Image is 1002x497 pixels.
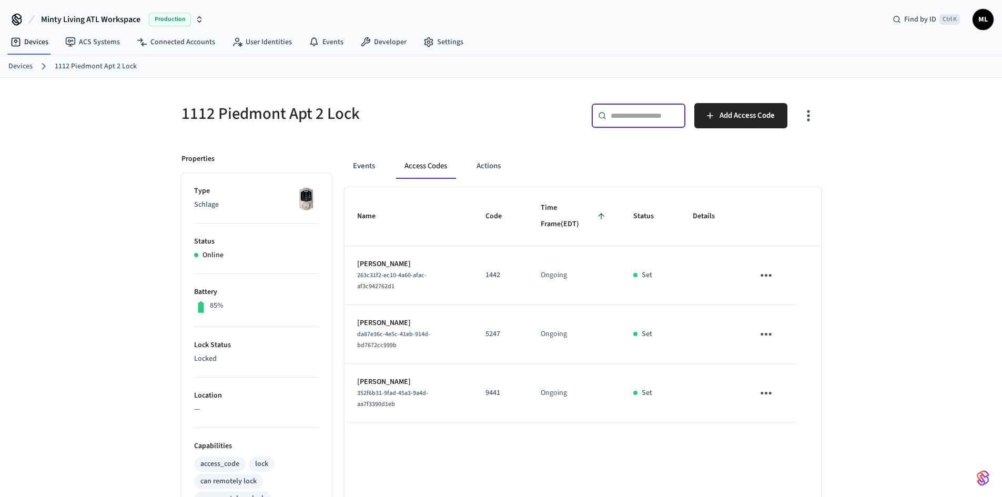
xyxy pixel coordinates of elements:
[939,14,960,25] span: Ctrl K
[345,187,821,423] table: sticky table
[210,300,224,311] p: 85%
[694,103,787,128] button: Add Access Code
[345,154,821,179] div: ant example
[357,377,461,388] p: [PERSON_NAME]
[357,271,427,291] span: 263c31f2-ec10-4a60-afac-af3c942762d1
[485,208,515,225] span: Code
[194,340,319,351] p: Lock Status
[194,236,319,247] p: Status
[642,329,652,340] p: Set
[357,208,389,225] span: Name
[357,389,428,409] span: 352f6b31-9fad-45a3-9a4d-aa7f3390d1eb
[357,318,461,329] p: [PERSON_NAME]
[977,470,989,486] img: SeamLogoGradient.69752ec5.svg
[693,208,728,225] span: Details
[194,186,319,197] p: Type
[974,10,993,29] span: ML
[528,364,621,423] td: Ongoing
[149,13,191,26] span: Production
[194,404,319,415] p: —
[2,33,57,52] a: Devices
[194,353,319,364] p: Locked
[541,200,608,233] span: Time Frame(EDT)
[720,109,775,123] span: Add Access Code
[181,154,215,165] p: Properties
[415,33,472,52] a: Settings
[485,270,515,281] p: 1442
[194,287,319,298] p: Battery
[8,61,33,72] a: Devices
[128,33,224,52] a: Connected Accounts
[352,33,415,52] a: Developer
[357,259,461,270] p: [PERSON_NAME]
[904,14,936,25] span: Find by ID
[642,388,652,399] p: Set
[300,33,352,52] a: Events
[194,441,319,452] p: Capabilities
[528,246,621,305] td: Ongoing
[181,103,495,125] h5: 1112 Piedmont Apt 2 Lock
[468,154,509,179] button: Actions
[345,154,383,179] button: Events
[200,476,257,487] div: can remotely lock
[528,305,621,364] td: Ongoing
[203,250,224,261] p: Online
[357,330,430,350] span: da87e36c-4e5c-41eb-914d-bd7672cc999b
[194,199,319,210] p: Schlage
[194,390,319,401] p: Location
[485,388,515,399] p: 9441
[224,33,300,52] a: User Identities
[396,154,456,179] button: Access Codes
[973,9,994,30] button: ML
[633,208,667,225] span: Status
[485,329,515,340] p: 5247
[41,13,140,26] span: Minty Living ATL Workspace
[57,33,128,52] a: ACS Systems
[884,10,968,29] div: Find by IDCtrl K
[293,186,319,212] img: Schlage Sense Smart Deadbolt with Camelot Trim, Front
[55,61,137,72] a: 1112 Piedmont Apt 2 Lock
[642,270,652,281] p: Set
[200,459,239,470] div: access_code
[255,459,268,470] div: lock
